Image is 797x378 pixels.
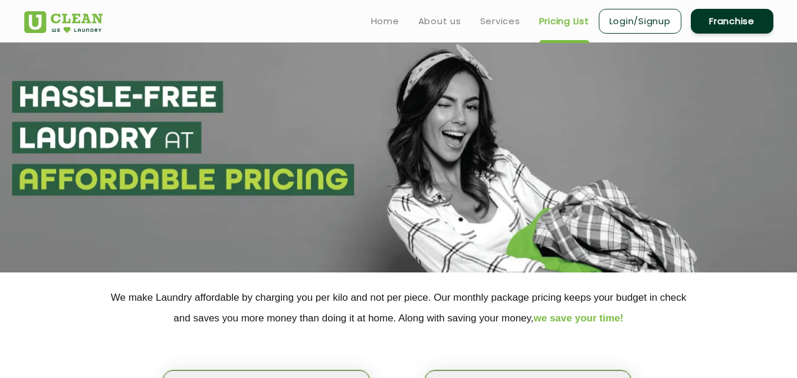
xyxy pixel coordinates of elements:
a: Services [480,14,520,28]
a: Home [371,14,399,28]
a: Login/Signup [599,9,681,34]
p: We make Laundry affordable by charging you per kilo and not per piece. Our monthly package pricin... [24,287,773,328]
span: we save your time! [534,313,624,324]
img: UClean Laundry and Dry Cleaning [24,11,103,33]
a: Pricing List [539,14,589,28]
a: About us [418,14,461,28]
a: Franchise [691,9,773,34]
